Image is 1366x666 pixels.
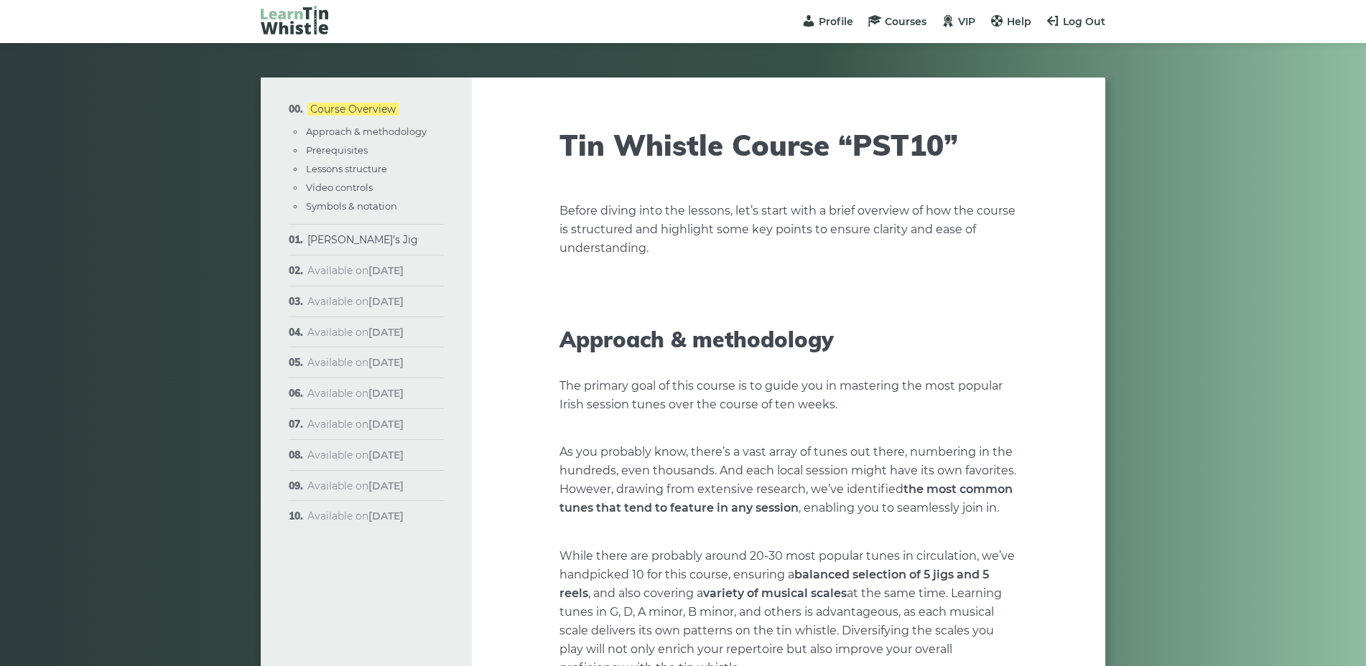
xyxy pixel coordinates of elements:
strong: variety of musical scales [703,586,847,600]
a: [PERSON_NAME]’s Jig [307,233,418,246]
strong: [DATE] [368,418,404,431]
strong: [DATE] [368,326,404,339]
h2: Approach & methodology [559,327,1018,352]
span: Help [1007,15,1031,28]
p: Before diving into the lessons, let’s start with a brief overview of how the course is structured... [559,202,1018,258]
strong: [DATE] [368,387,404,400]
span: Log Out [1063,15,1105,28]
span: Available on [307,449,404,461]
strong: [DATE] [368,479,404,492]
span: Profile [819,15,853,28]
a: Courses [868,15,926,28]
a: Lessons structure [306,163,387,174]
span: Available on [307,264,404,277]
strong: [DATE] [368,449,404,461]
h1: Tin Whistle Course “PST10” [559,128,1018,162]
span: Available on [307,326,404,339]
a: Help [990,15,1031,28]
span: Available on [307,418,404,431]
span: Courses [885,15,926,28]
span: Available on [307,356,404,369]
span: VIP [958,15,975,28]
a: Approach & methodology [306,126,427,137]
strong: [DATE] [368,510,404,522]
span: Available on [307,295,404,308]
strong: [DATE] [368,264,404,277]
a: VIP [941,15,975,28]
strong: [DATE] [368,295,404,308]
strong: [DATE] [368,356,404,369]
a: Log Out [1046,15,1105,28]
span: Available on [307,387,404,400]
img: LearnTinWhistle.com [261,6,328,34]
a: Prerequisites [306,144,368,156]
p: As you probably know, there’s a vast array of tunes out there, numbering in the hundreds, even th... [559,443,1018,517]
span: Available on [307,479,404,492]
a: Profile [802,15,853,28]
a: Symbols & notation [306,200,397,212]
p: The primary goal of this course is to guide you in mastering the most popular Irish session tunes... [559,377,1018,414]
span: Available on [307,510,404,522]
a: Video controls [306,182,373,193]
a: Course Overview [307,103,399,116]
